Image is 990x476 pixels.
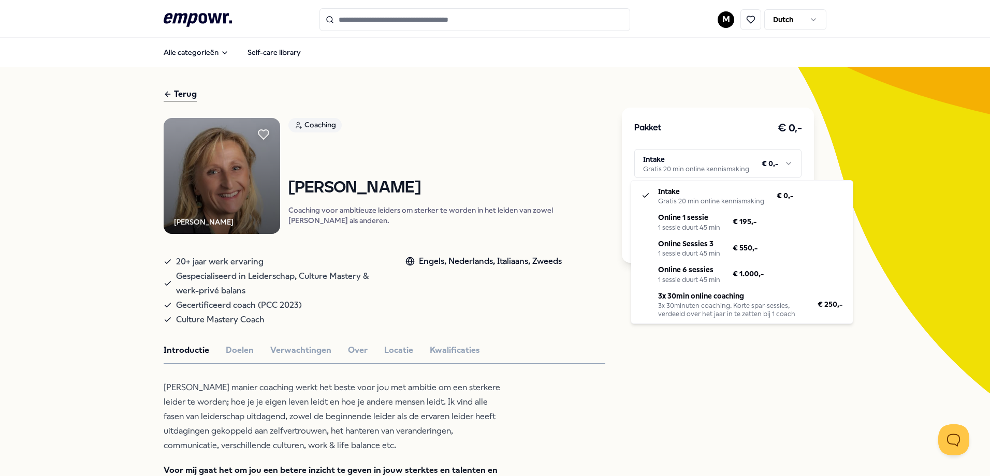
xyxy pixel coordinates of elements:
span: € 195,- [733,216,756,227]
span: € 250,- [818,299,842,310]
p: Intake [658,186,764,197]
div: 1 sessie duurt 45 min [658,224,720,232]
p: 3x 30min online coaching [658,290,805,302]
p: Online 1 sessie [658,212,720,223]
div: 1 sessie duurt 45 min [658,249,720,258]
span: € 1.000,- [733,268,764,279]
p: Online Sessies 3 [658,238,720,249]
div: Gratis 20 min online kennismaking [658,197,764,205]
p: Online 6 sessies [658,264,720,275]
div: 1 sessie duurt 45 min [658,276,720,284]
div: 3x 30minuten coaching. Korte spar-sessies, verdeeld over het jaar in te zetten bij 1 coach [658,302,805,318]
span: € 0,- [777,190,793,201]
span: € 550,- [733,242,758,254]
